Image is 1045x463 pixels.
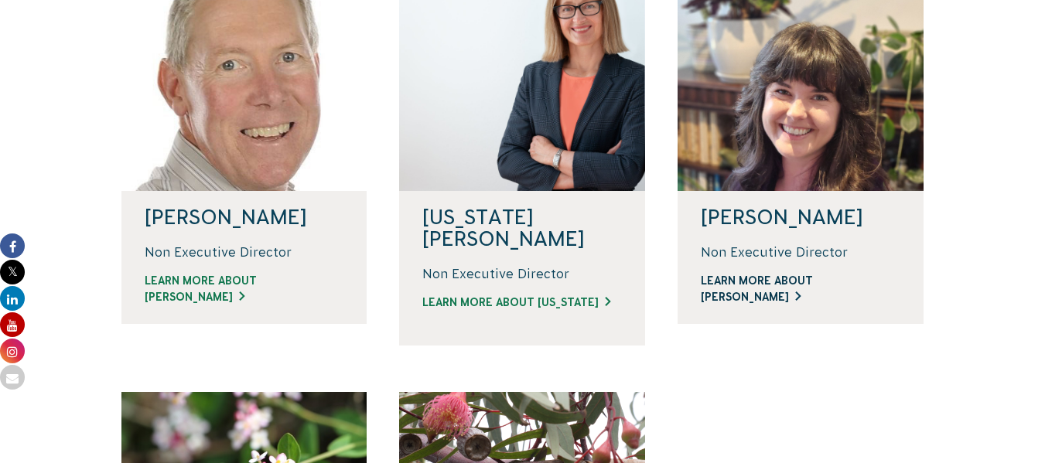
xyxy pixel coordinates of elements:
[145,206,344,228] h4: [PERSON_NAME]
[422,206,622,250] h4: [US_STATE][PERSON_NAME]
[701,206,900,228] h4: [PERSON_NAME]
[422,265,622,282] p: Non Executive Director
[701,273,900,305] a: LEARN MORE ABOUT [PERSON_NAME]
[145,243,344,260] p: Non Executive Director
[422,294,622,311] a: LEARN MORE ABOUT [US_STATE]
[701,243,900,260] p: Non Executive Director
[145,273,344,305] a: LEARN MORE ABOUT [PERSON_NAME]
